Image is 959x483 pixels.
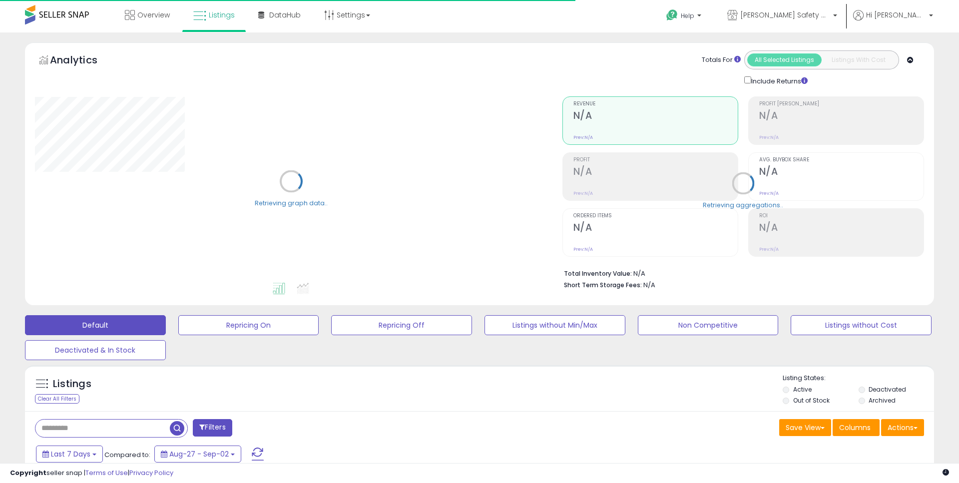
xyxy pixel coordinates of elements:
[178,315,319,335] button: Repricing On
[702,55,741,65] div: Totals For
[853,10,933,32] a: Hi [PERSON_NAME]
[269,10,301,20] span: DataHub
[331,315,472,335] button: Repricing Off
[681,11,694,20] span: Help
[10,468,46,478] strong: Copyright
[255,198,328,207] div: Retrieving graph data..
[10,469,173,478] div: seller snap | |
[25,315,166,335] button: Default
[740,10,830,20] span: [PERSON_NAME] Safety & Supply
[50,53,117,69] h5: Analytics
[791,315,932,335] button: Listings without Cost
[821,53,896,66] button: Listings With Cost
[137,10,170,20] span: Overview
[666,9,678,21] i: Get Help
[484,315,625,335] button: Listings without Min/Max
[638,315,779,335] button: Non Competitive
[658,1,711,32] a: Help
[866,10,926,20] span: Hi [PERSON_NAME]
[25,340,166,360] button: Deactivated & In Stock
[737,74,819,86] div: Include Returns
[703,200,783,209] div: Retrieving aggregations..
[747,53,822,66] button: All Selected Listings
[209,10,235,20] span: Listings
